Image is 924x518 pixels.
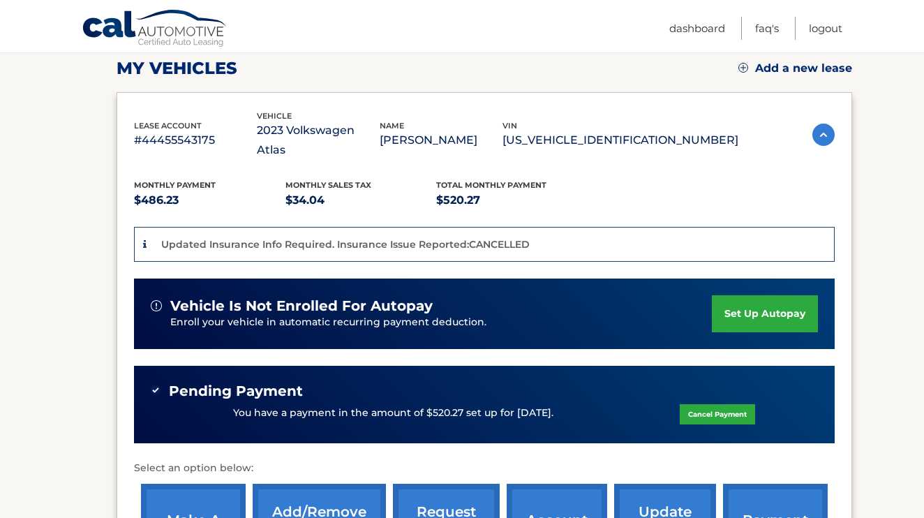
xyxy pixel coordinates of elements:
[170,315,712,330] p: Enroll your vehicle in automatic recurring payment deduction.
[738,63,748,73] img: add.svg
[134,180,216,190] span: Monthly Payment
[134,460,835,477] p: Select an option below:
[134,191,285,210] p: $486.23
[151,300,162,311] img: alert-white.svg
[755,17,779,40] a: FAQ's
[738,61,852,75] a: Add a new lease
[257,121,380,160] p: 2023 Volkswagen Atlas
[134,121,202,131] span: lease account
[502,131,738,150] p: [US_VEHICLE_IDENTIFICATION_NUMBER]
[170,297,433,315] span: vehicle is not enrolled for autopay
[809,17,842,40] a: Logout
[380,131,502,150] p: [PERSON_NAME]
[82,9,228,50] a: Cal Automotive
[134,131,257,150] p: #44455543175
[285,180,371,190] span: Monthly sales Tax
[502,121,517,131] span: vin
[169,383,303,400] span: Pending Payment
[436,180,546,190] span: Total Monthly Payment
[233,406,553,421] p: You have a payment in the amount of $520.27 set up for [DATE].
[812,124,835,146] img: accordion-active.svg
[161,238,530,251] p: Updated Insurance Info Required. Insurance Issue Reported:CANCELLED
[680,404,755,424] a: Cancel Payment
[117,58,237,79] h2: my vehicles
[285,191,437,210] p: $34.04
[380,121,404,131] span: name
[712,295,818,332] a: set up autopay
[436,191,588,210] p: $520.27
[151,385,161,395] img: check-green.svg
[257,111,292,121] span: vehicle
[669,17,725,40] a: Dashboard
